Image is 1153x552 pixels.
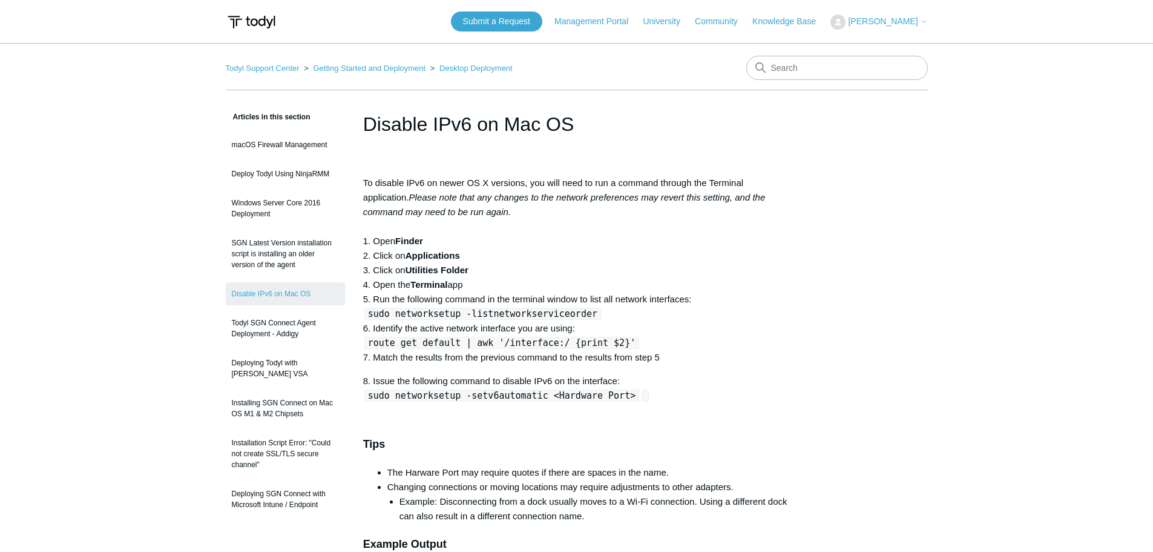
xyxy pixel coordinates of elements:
[387,465,790,480] li: The Harware Port may require quotes if there are spaces in the name.
[226,11,277,33] img: Todyl Support Center Help Center home page
[363,192,766,217] em: Please note that any changes to the network preferences may revert this setting, and the command ...
[406,250,460,261] strong: Applications
[363,176,790,365] p: To disable IPv6 on newer OS X versions, you will need to run a command through the Terminal appli...
[746,56,928,80] input: Search
[226,351,345,385] a: Deploying Todyl with [PERSON_NAME] VSA
[364,308,601,320] code: sudo networksetup -listnetworkserviceorder
[226,282,345,305] a: Disable IPv6 on Mac OS
[752,15,828,28] a: Knowledge Base
[695,15,750,28] a: Community
[399,494,790,524] li: Example: Disconnecting from a dock usually moves to a Wi-Fi connection. Using a different dock ca...
[428,64,513,73] li: Desktop Deployment
[226,162,345,185] a: Deploy Todyl Using NinjaRMM
[643,15,692,28] a: University
[226,64,300,73] a: Todyl Support Center
[226,64,302,73] li: Todyl Support Center
[363,436,790,453] h3: Tips
[451,12,542,32] a: Submit a Request
[410,279,447,290] strong: Terminal
[387,480,790,524] li: Changing connections or moving locations may require adjustments to other adapters.
[830,15,927,30] button: [PERSON_NAME]
[226,113,310,121] span: Articles in this section
[364,390,640,402] code: sudo networksetup -setv6automatic <Hardware Port>
[848,16,918,26] span: [PERSON_NAME]
[313,64,425,73] a: Getting Started and Deployment
[226,311,345,345] a: Todyl SGN Connect Agent Deployment - Addigy
[364,337,640,349] code: route get default | awk '/interface:/ {print $2}'
[439,64,513,73] a: Desktop Deployment
[301,64,428,73] li: Getting Started and Deployment
[226,391,345,425] a: Installing SGN Connect on Mac OS M1 & M2 Chipsets
[406,265,468,275] strong: Utilities Folder
[554,15,640,28] a: Management Portal
[395,236,423,246] strong: Finder
[363,374,790,403] p: 8. Issue the following command to disable IPv6 on the interface:
[226,231,345,276] a: SGN Latest Version installation script is installing an older version of the agent
[226,431,345,476] a: Installation Script Error: "Could not create SSL/TLS secure channel"
[226,482,345,516] a: Deploying SGN Connect with Microsoft Intune / Endpoint
[363,110,790,139] h1: Disable IPv6 on Mac OS
[226,191,345,225] a: Windows Server Core 2016 Deployment
[226,133,345,156] a: macOS Firewall Management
